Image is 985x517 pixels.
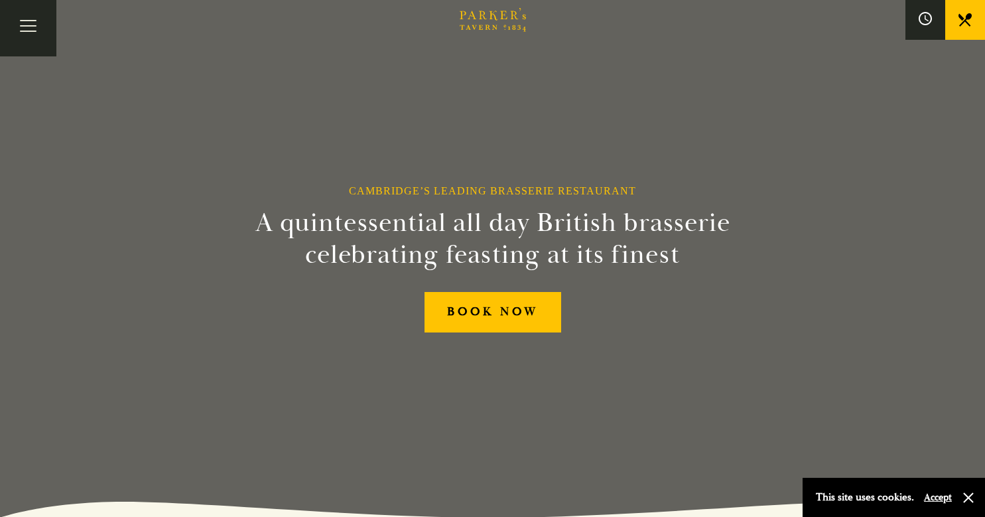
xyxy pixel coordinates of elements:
[349,185,636,197] h1: Cambridge’s Leading Brasserie Restaurant
[190,207,795,271] h2: A quintessential all day British brasserie celebrating feasting at its finest
[425,292,561,332] a: BOOK NOW
[924,491,952,504] button: Accept
[816,488,914,507] p: This site uses cookies.
[962,491,975,504] button: Close and accept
